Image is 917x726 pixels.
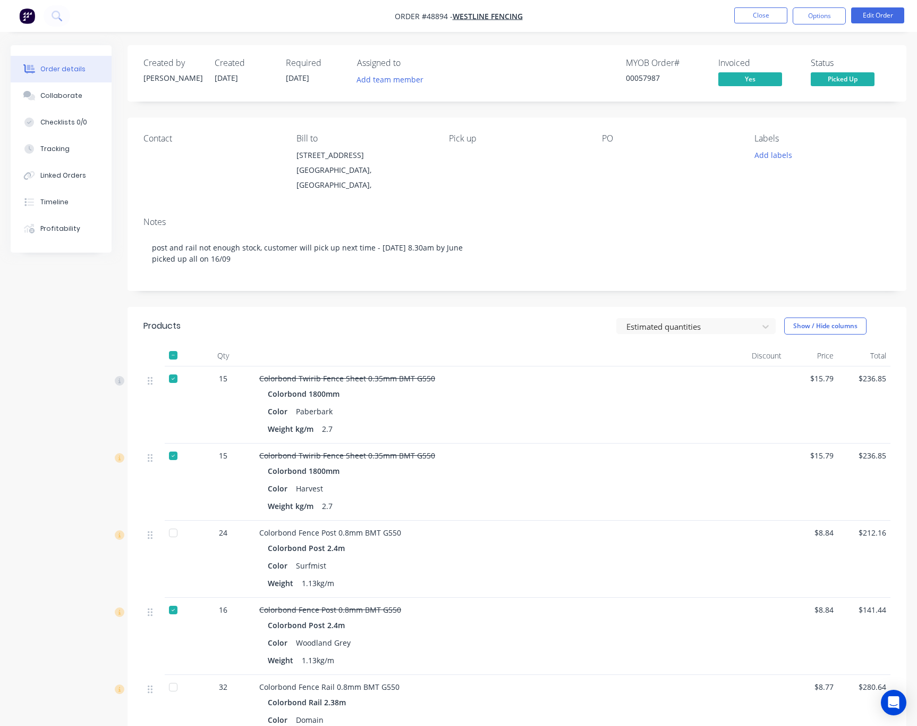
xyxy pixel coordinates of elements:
[296,163,432,193] div: [GEOGRAPHIC_DATA], [GEOGRAPHIC_DATA],
[143,58,202,68] div: Created by
[40,91,82,101] div: Collaborate
[143,320,181,332] div: Products
[11,215,112,242] button: Profitability
[811,58,890,68] div: Status
[357,72,429,87] button: Add team member
[215,58,273,68] div: Created
[733,345,786,366] div: Discount
[292,558,330,573] div: Surfmist
[292,481,327,496] div: Harvest
[784,318,867,335] button: Show / Hide columns
[626,58,706,68] div: MYOB Order #
[11,136,112,162] button: Tracking
[143,72,202,84] div: [PERSON_NAME]
[259,450,435,461] span: Colorbond Twirib Fence Sheet 0.35mm BMT G550
[40,144,70,154] div: Tracking
[268,617,349,633] div: Colorbond Post 2.4m
[838,345,890,366] div: Total
[143,133,279,144] div: Contact
[296,133,432,144] div: Bill to
[40,64,86,74] div: Order details
[842,373,886,384] span: $236.85
[40,224,80,233] div: Profitability
[395,11,453,21] span: Order #48894 -
[626,72,706,84] div: 00057987
[268,540,349,556] div: Colorbond Post 2.4m
[219,527,227,538] span: 24
[790,373,834,384] span: $15.79
[219,373,227,384] span: 15
[40,171,86,180] div: Linked Orders
[786,345,838,366] div: Price
[268,463,344,479] div: Colorbond 1800mm
[296,148,432,193] div: [STREET_ADDRESS][GEOGRAPHIC_DATA], [GEOGRAPHIC_DATA],
[268,404,292,419] div: Color
[790,604,834,615] span: $8.84
[268,575,298,591] div: Weight
[811,72,874,88] button: Picked Up
[351,72,429,87] button: Add team member
[357,58,463,68] div: Assigned to
[268,498,318,514] div: Weight kg/m
[811,72,874,86] span: Picked Up
[718,58,798,68] div: Invoiced
[268,386,344,402] div: Colorbond 1800mm
[602,133,738,144] div: PO
[318,498,337,514] div: 2.7
[268,421,318,437] div: Weight kg/m
[268,558,292,573] div: Color
[268,635,292,650] div: Color
[453,11,523,21] a: Westline Fencing
[215,73,238,83] span: [DATE]
[298,575,338,591] div: 1.13kg/m
[11,109,112,136] button: Checklists 0/0
[842,450,886,461] span: $236.85
[268,481,292,496] div: Color
[259,605,401,615] span: Colorbond Fence Post 0.8mm BMT G550
[842,527,886,538] span: $212.16
[19,8,35,24] img: Factory
[718,72,782,86] span: Yes
[259,528,401,538] span: Colorbond Fence Post 0.8mm BMT G550
[286,58,344,68] div: Required
[851,7,904,23] button: Edit Order
[11,56,112,82] button: Order details
[40,118,87,127] div: Checklists 0/0
[292,635,355,650] div: Woodland Grey
[754,133,890,144] div: Labels
[881,690,906,715] div: Open Intercom Messenger
[286,73,309,83] span: [DATE]
[790,527,834,538] span: $8.84
[268,695,350,710] div: Colorbond Rail 2.38m
[11,162,112,189] button: Linked Orders
[749,148,797,162] button: Add labels
[842,681,886,692] span: $280.64
[219,450,227,461] span: 15
[793,7,846,24] button: Options
[734,7,787,23] button: Close
[40,197,69,207] div: Timeline
[219,604,227,615] span: 16
[143,217,890,227] div: Notes
[259,373,435,383] span: Colorbond Twirib Fence Sheet 0.35mm BMT G550
[143,231,890,275] div: post and rail not enough stock, customer will pick up next time - [DATE] 8.30am by June picked up...
[292,404,337,419] div: Paberbark
[790,450,834,461] span: $15.79
[318,421,337,437] div: 2.7
[11,189,112,215] button: Timeline
[296,148,432,163] div: [STREET_ADDRESS]
[191,345,255,366] div: Qty
[219,681,227,692] span: 32
[259,682,400,692] span: Colorbond Fence Rail 0.8mm BMT G550
[449,133,585,144] div: Pick up
[790,681,834,692] span: $8.77
[842,604,886,615] span: $141.44
[11,82,112,109] button: Collaborate
[268,653,298,668] div: Weight
[298,653,338,668] div: 1.13kg/m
